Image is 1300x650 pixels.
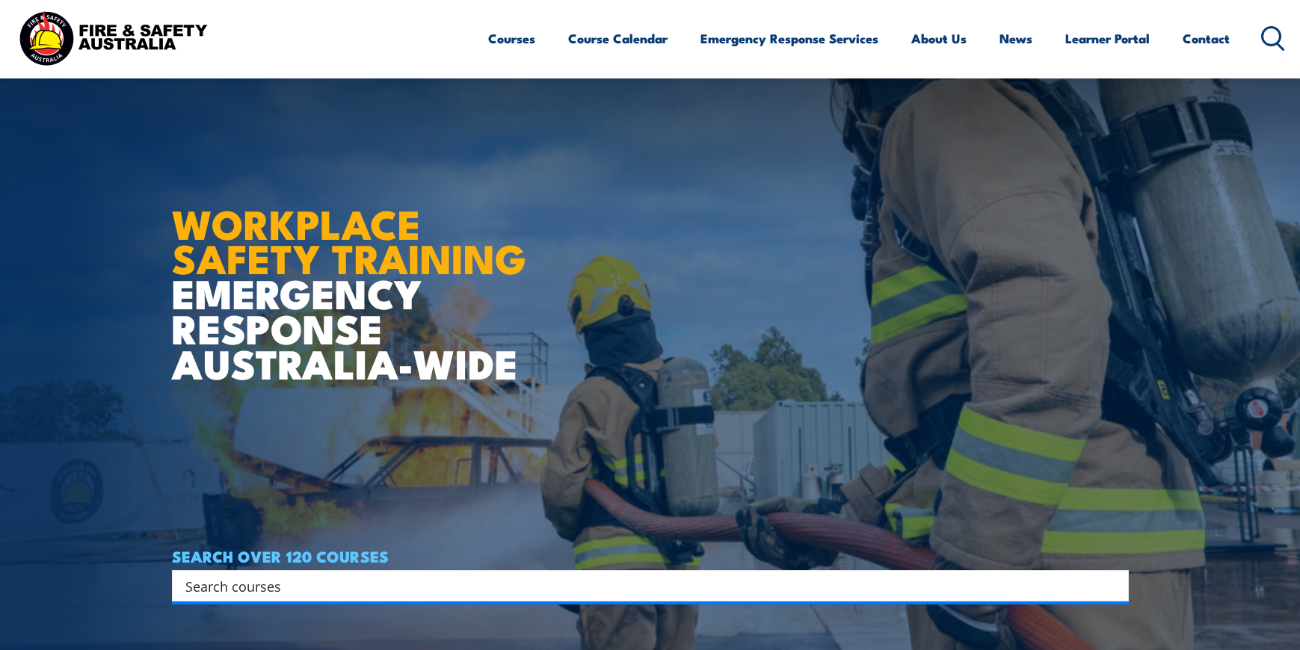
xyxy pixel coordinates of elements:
[172,168,537,380] h1: EMERGENCY RESPONSE AUSTRALIA-WIDE
[1183,19,1230,58] a: Contact
[188,575,1099,596] form: Search form
[172,191,526,288] strong: WORKPLACE SAFETY TRAINING
[488,19,535,58] a: Courses
[911,19,967,58] a: About Us
[1065,19,1150,58] a: Learner Portal
[700,19,878,58] a: Emergency Response Services
[185,575,1096,597] input: Search input
[172,548,1129,564] h4: SEARCH OVER 120 COURSES
[568,19,668,58] a: Course Calendar
[999,19,1032,58] a: News
[1103,575,1124,596] button: Search magnifier button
